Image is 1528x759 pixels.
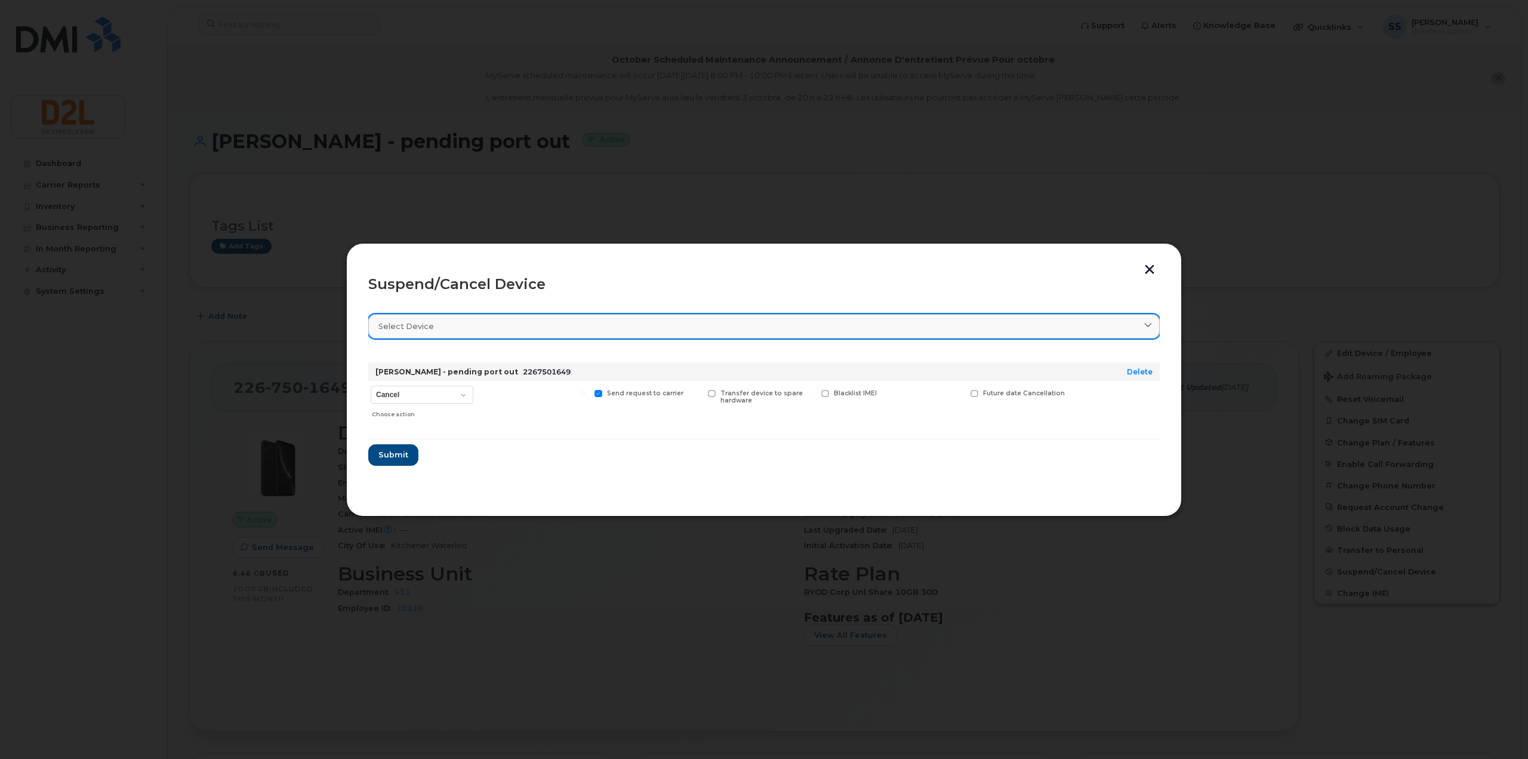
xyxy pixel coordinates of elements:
span: Blacklist IMEI [834,389,877,397]
input: Future date Cancellation [956,390,962,396]
input: Blacklist IMEI [807,390,813,396]
span: Transfer device to spare hardware [720,389,803,405]
div: Choose action [372,405,473,419]
span: 2267501649 [523,367,571,376]
div: Suspend/Cancel Device [368,277,1160,291]
button: Submit [368,444,418,466]
input: Send request to carrier [580,390,586,396]
a: Delete [1127,367,1153,376]
input: Transfer device to spare hardware [694,390,700,396]
span: Select device [378,321,434,332]
strong: [PERSON_NAME] - pending port out [375,367,518,376]
span: Send request to carrier [607,389,683,397]
span: Submit [378,449,408,460]
span: Future date Cancellation [983,389,1065,397]
a: Select device [368,314,1160,339]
